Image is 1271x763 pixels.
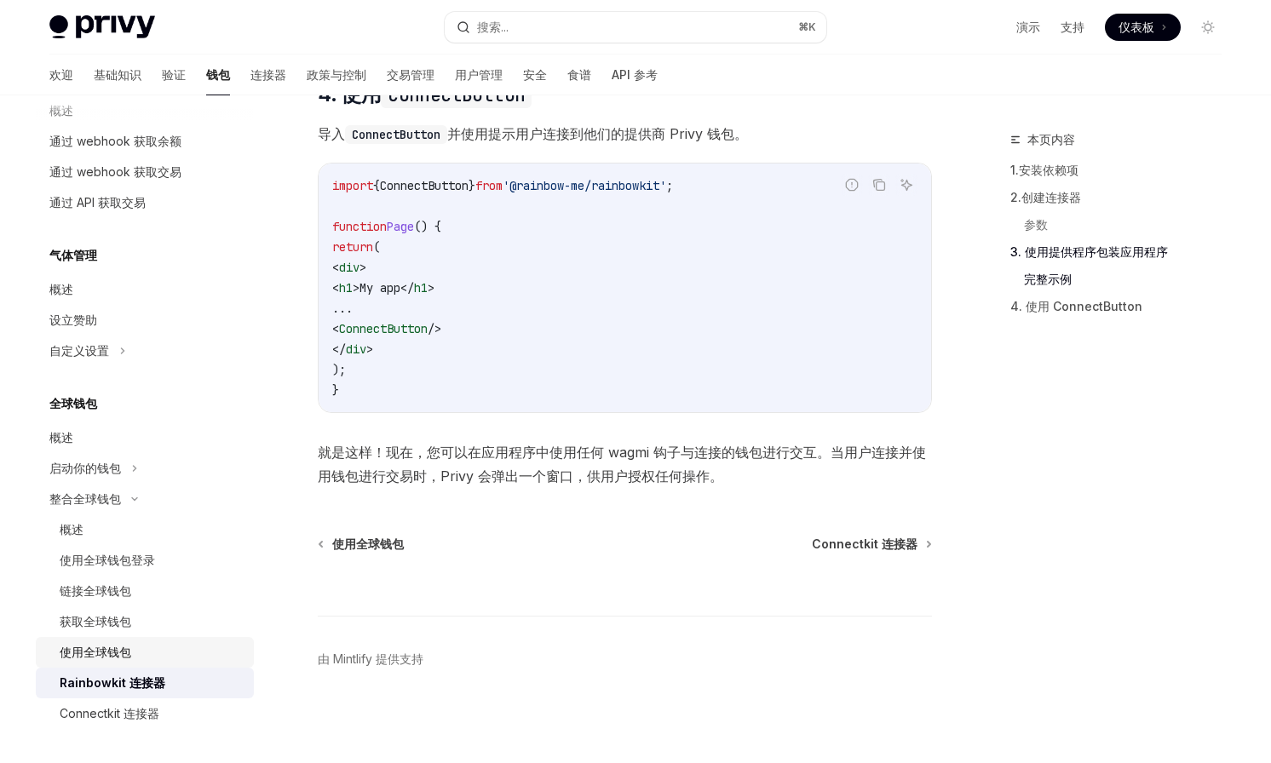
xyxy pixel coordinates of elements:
[447,125,748,142] font: 并使用提示用户连接到他们的提供商 Privy 钱包。
[36,698,254,729] a: Connectkit 连接器
[49,282,73,296] font: 概述
[798,20,808,33] font: ⌘
[1010,238,1235,266] a: 3. 使用提供程序包装应用程序
[36,305,254,336] a: 设立赞助
[49,67,73,82] font: 欢迎
[1024,272,1072,286] font: 完整示例
[36,126,254,157] a: 通过 webhook 获取余额
[1105,14,1181,41] a: 仪表板
[36,606,254,637] a: 获取全球钱包
[307,67,366,82] font: 政策与控制
[428,280,434,295] span: >
[1119,20,1154,34] font: 仪表板
[1010,157,1235,184] a: 1.安装依赖项
[319,536,404,553] a: 使用全球钱包
[1010,293,1235,320] a: 4. 使用 ConnectButton
[339,280,353,295] span: h1
[94,67,141,82] font: 基础知识
[60,706,159,720] font: Connectkit 连接器
[162,54,186,95] a: 验证
[332,239,373,255] span: return
[1010,211,1235,238] a: 参数
[380,178,469,193] span: ConnectButton
[36,484,254,514] button: 整合全球钱包
[373,239,380,255] span: (
[612,67,658,82] font: API 参考
[49,195,146,209] font: 通过 API 获取交易
[1016,20,1040,34] font: 演示
[36,668,254,698] a: Rainbowkit 连接器
[469,178,475,193] span: }
[318,651,423,668] a: 由 Mintlify 提供支持
[359,280,400,295] span: My app
[36,336,254,366] button: 自定义设置
[49,248,97,262] font: 气体管理
[60,522,83,536] font: 概述
[523,67,547,82] font: 安全
[318,651,423,666] font: 由 Mintlify 提供支持
[36,514,254,545] a: 概述
[49,54,73,95] a: 欢迎
[841,174,863,196] button: 报告错误代码
[868,174,890,196] button: 复制代码块中的内容
[445,12,826,43] button: 搜索...⌘K
[567,67,591,82] font: 食谱
[339,321,428,336] span: ConnectButton
[206,54,230,95] a: 钱包
[60,614,131,628] font: 获取全球钱包
[612,54,658,95] a: API 参考
[387,54,434,95] a: 交易管理
[414,280,428,295] span: h1
[387,67,434,82] font: 交易管理
[428,321,441,336] span: />
[49,343,109,358] font: 自定义设置
[332,382,339,398] span: }
[162,67,186,82] font: 验证
[1010,184,1235,211] a: 2.创建连接器
[339,260,359,275] span: div
[366,341,373,357] span: >
[1061,20,1084,34] font: 支持
[36,187,254,218] a: 通过 API 获取交易
[332,219,387,234] span: function
[250,54,286,95] a: 连接器
[49,491,121,506] font: 整合全球钱包
[1016,19,1040,36] a: 演示
[373,178,380,193] span: {
[307,54,366,95] a: 政策与控制
[318,125,345,142] font: 导入
[49,134,181,148] font: 通过 webhook 获取余额
[400,280,414,295] span: </
[808,20,816,33] font: K
[36,576,254,606] a: 链接全球钱包
[332,321,339,336] span: <
[523,54,547,95] a: 安全
[1010,163,1078,177] font: 1.安装依赖项
[60,675,165,690] font: Rainbowkit 连接器
[503,178,666,193] span: '@rainbow-me/rainbowkit'
[332,536,404,551] font: 使用全球钱包
[49,430,73,445] font: 概述
[36,637,254,668] a: 使用全球钱包
[1194,14,1222,41] button: 切换暗模式
[36,545,254,576] a: 使用全球钱包登录
[206,67,230,82] font: 钱包
[318,82,381,106] font: 4. 使用
[318,444,926,485] font: 就是这样！现在，您可以在应用程序中使用任何 wagmi 钩子与连接的钱包进行交互。当用户连接并使用钱包进行交易时，Privy 会弹出一个窗口，供用户授权任何操作。
[36,274,254,305] a: 概述
[387,219,414,234] span: Page
[332,178,373,193] span: import
[353,280,359,295] span: >
[332,362,346,377] span: );
[332,260,339,275] span: <
[332,341,346,357] span: </
[1010,244,1168,259] font: 3. 使用提供程序包装应用程序
[812,536,930,553] a: Connectkit 连接器
[1027,132,1075,146] font: 本页内容
[49,313,97,327] font: 设立赞助
[359,260,366,275] span: >
[250,67,286,82] font: 连接器
[414,219,441,234] span: () {
[475,178,503,193] span: from
[332,280,339,295] span: <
